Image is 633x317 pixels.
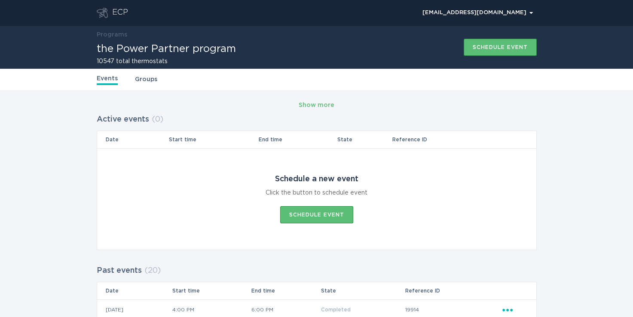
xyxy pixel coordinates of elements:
div: Schedule a new event [275,174,358,184]
button: Schedule event [464,39,537,56]
div: Popover menu [502,305,528,314]
a: Groups [135,75,157,84]
th: Start time [172,282,251,299]
th: Reference ID [405,282,502,299]
a: Events [97,74,118,85]
span: ( 20 ) [144,267,161,274]
button: Show more [299,99,334,112]
th: End time [251,282,321,299]
button: Open user account details [419,6,537,19]
th: State [321,282,405,299]
a: Programs [97,32,127,38]
th: Start time [168,131,258,148]
span: Completed [321,307,351,312]
th: Date [97,131,169,148]
div: Schedule event [289,212,344,217]
div: Click the button to schedule event [266,188,367,198]
h2: Active events [97,112,149,127]
button: Schedule event [280,206,353,223]
div: ECP [112,8,128,18]
h2: Past events [97,263,142,278]
div: [EMAIL_ADDRESS][DOMAIN_NAME] [422,10,533,15]
th: Date [97,282,172,299]
h2: 10547 total thermostats [97,58,236,64]
th: State [337,131,392,148]
th: End time [258,131,337,148]
tr: Table Headers [97,131,536,148]
th: Reference ID [392,131,502,148]
div: Show more [299,101,334,110]
div: Popover menu [419,6,537,19]
tr: Table Headers [97,282,536,299]
h1: the Power Partner program [97,44,236,54]
button: Go to dashboard [97,8,108,18]
span: ( 0 ) [152,116,163,123]
div: Schedule event [473,45,528,50]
